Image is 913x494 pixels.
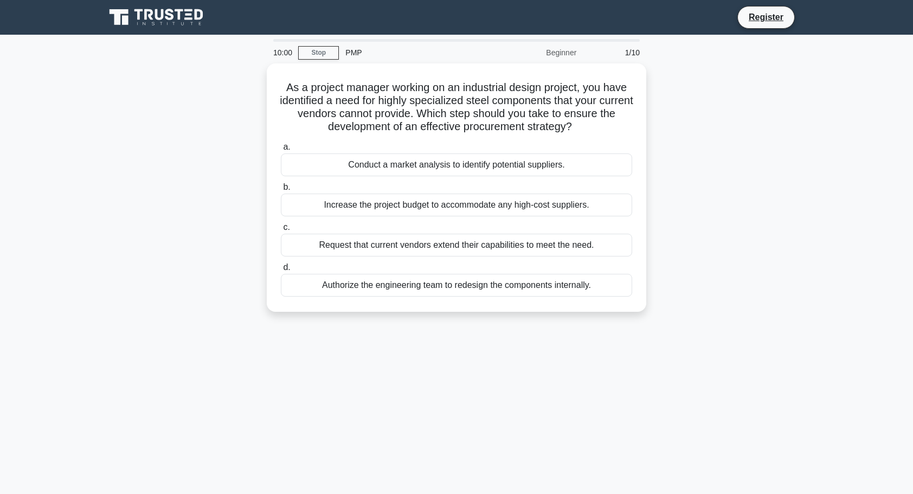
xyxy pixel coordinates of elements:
[283,182,290,191] span: b.
[280,81,633,134] h5: As a project manager working on an industrial design project, you have identified a need for high...
[267,42,298,63] div: 10:00
[488,42,583,63] div: Beginner
[281,234,632,256] div: Request that current vendors extend their capabilities to meet the need.
[583,42,646,63] div: 1/10
[339,42,488,63] div: PMP
[283,222,290,232] span: c.
[281,274,632,297] div: Authorize the engineering team to redesign the components internally.
[298,46,339,60] a: Stop
[281,153,632,176] div: Conduct a market analysis to identify potential suppliers.
[283,262,290,272] span: d.
[281,194,632,216] div: Increase the project budget to accommodate any high-cost suppliers.
[742,10,790,24] a: Register
[283,142,290,151] span: a.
